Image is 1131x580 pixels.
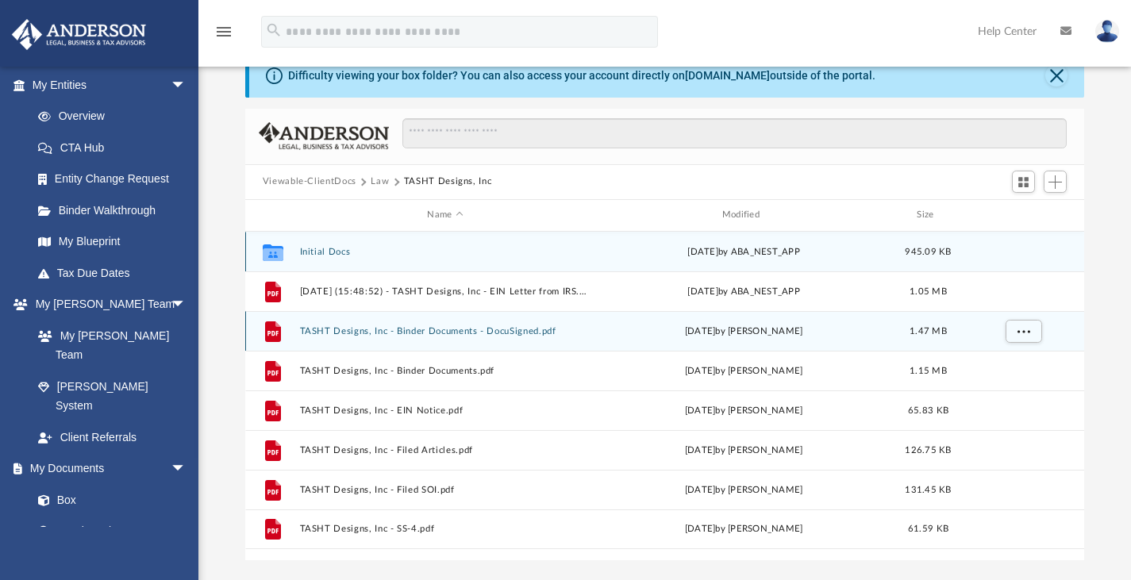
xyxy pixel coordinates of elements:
button: More options [1005,478,1041,501]
div: [DATE] by ABA_NEST_APP [598,244,889,259]
button: More options [1005,319,1041,343]
button: TASHT Designs, Inc - EIN Notice.pdf [299,405,591,415]
button: Viewable-ClientDocs [263,175,356,189]
span: 65.83 KB [908,405,948,414]
a: [PERSON_NAME] System [22,371,202,421]
a: My [PERSON_NAME] Teamarrow_drop_down [11,289,202,321]
button: More options [1005,359,1041,382]
button: TASHT Designs, Inc - Filed SOI.pdf [299,484,591,494]
div: [DATE] by [PERSON_NAME] [598,443,889,457]
img: User Pic [1095,20,1119,43]
div: id [967,208,1078,222]
a: [DOMAIN_NAME] [685,69,770,82]
a: Tax Due Dates [22,257,210,289]
span: 61.59 KB [908,524,948,533]
button: [DATE] (15:48:52) - TASHT Designs, Inc - EIN Letter from IRS.pdf [299,286,591,296]
input: Search files and folders [402,118,1067,148]
a: Box [22,484,194,516]
span: 1.47 MB [910,326,947,335]
a: Meeting Minutes [22,516,202,547]
button: Close [1045,64,1068,86]
div: [DATE] by [PERSON_NAME] [598,482,889,497]
div: [DATE] by [PERSON_NAME] [598,324,889,338]
span: arrow_drop_down [171,69,202,102]
i: search [265,21,283,39]
span: 126.75 KB [905,445,951,454]
a: Entity Change Request [22,163,210,195]
a: Binder Walkthrough [22,194,210,226]
div: [DATE] by [PERSON_NAME] [598,403,889,417]
span: 945.09 KB [905,247,951,255]
a: menu [214,30,233,41]
button: TASHT Designs, Inc - Filed Articles.pdf [299,444,591,455]
a: Client Referrals [22,421,202,453]
span: 1.15 MB [910,366,947,375]
button: Switch to Grid View [1012,171,1036,193]
span: arrow_drop_down [171,453,202,486]
div: [DATE] by [PERSON_NAME] [598,522,889,536]
a: My Entitiesarrow_drop_down [11,69,210,101]
span: 131.45 KB [905,485,951,494]
button: More options [1005,398,1041,422]
a: My [PERSON_NAME] Team [22,320,194,371]
a: My Blueprint [22,226,202,258]
a: Overview [22,101,210,133]
button: Add [1044,171,1068,193]
button: More options [1005,279,1041,303]
button: TASHT Designs, Inc - SS-4.pdf [299,524,591,534]
img: Anderson Advisors Platinum Portal [7,19,151,50]
button: More options [1005,438,1041,462]
div: [DATE] by ABA_NEST_APP [598,284,889,298]
div: Size [896,208,960,222]
button: Law [371,175,389,189]
span: arrow_drop_down [171,289,202,321]
div: [DATE] by [PERSON_NAME] [598,363,889,378]
div: grid [245,232,1085,561]
button: TASHT Designs, Inc - Binder Documents - DocuSigned.pdf [299,325,591,336]
div: id [252,208,292,222]
div: Difficulty viewing your box folder? You can also access your account directly on outside of the p... [288,67,875,84]
span: 1.05 MB [910,286,947,295]
div: Modified [598,208,890,222]
button: Initial Docs [299,246,591,256]
i: menu [214,22,233,41]
div: Name [298,208,591,222]
button: TASHT Designs, Inc [404,175,492,189]
a: CTA Hub [22,132,210,163]
button: TASHT Designs, Inc - Binder Documents.pdf [299,365,591,375]
a: My Documentsarrow_drop_down [11,453,202,485]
